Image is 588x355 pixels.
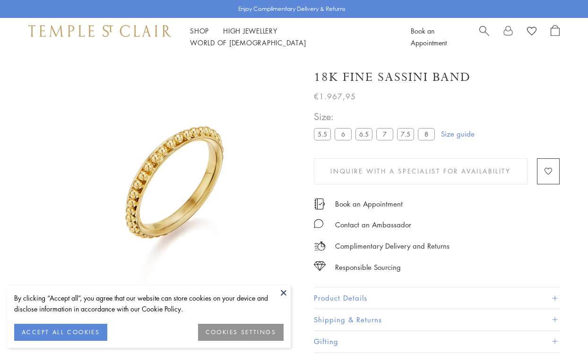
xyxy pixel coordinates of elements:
[314,219,323,228] img: MessageIcon-01_2.svg
[190,38,306,47] a: World of [DEMOGRAPHIC_DATA]World of [DEMOGRAPHIC_DATA]
[376,128,393,140] label: 7
[330,166,510,176] span: Inquire With A Specialist for Availability
[198,324,284,341] button: COOKIES SETTINGS
[418,128,435,140] label: 8
[551,25,560,49] a: Open Shopping Bag
[441,129,475,139] a: Size guide
[47,56,300,308] img: 18K Fine Sassini Band
[335,240,450,252] p: Complimentary Delivery and Returns
[314,261,326,271] img: icon_sourcing.svg
[314,331,560,352] button: Gifting
[335,128,352,140] label: 6
[411,26,447,47] a: Book an Appointment
[314,109,439,124] span: Size:
[335,199,403,209] a: Book an Appointment
[314,287,560,309] button: Product Details
[527,25,536,39] a: View Wishlist
[335,219,411,231] div: Contact an Ambassador
[238,4,346,14] p: Enjoy Complimentary Delivery & Returns
[223,26,277,35] a: High JewelleryHigh Jewellery
[314,309,560,330] button: Shipping & Returns
[397,128,414,140] label: 7.5
[479,25,489,49] a: Search
[14,324,107,341] button: ACCEPT ALL COOKIES
[314,69,471,86] h1: 18K Fine Sassini Band
[314,199,325,209] img: icon_appointment.svg
[335,261,401,273] div: Responsible Sourcing
[314,240,326,252] img: icon_delivery.svg
[314,90,356,103] span: €1.967,95
[190,26,209,35] a: ShopShop
[14,293,284,314] div: By clicking “Accept all”, you agree that our website can store cookies on your device and disclos...
[314,158,527,184] button: Inquire With A Specialist for Availability
[190,25,389,49] nav: Main navigation
[28,25,171,36] img: Temple St. Clair
[541,311,579,346] iframe: Gorgias live chat messenger
[355,128,372,140] label: 6.5
[314,128,331,140] label: 5.5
